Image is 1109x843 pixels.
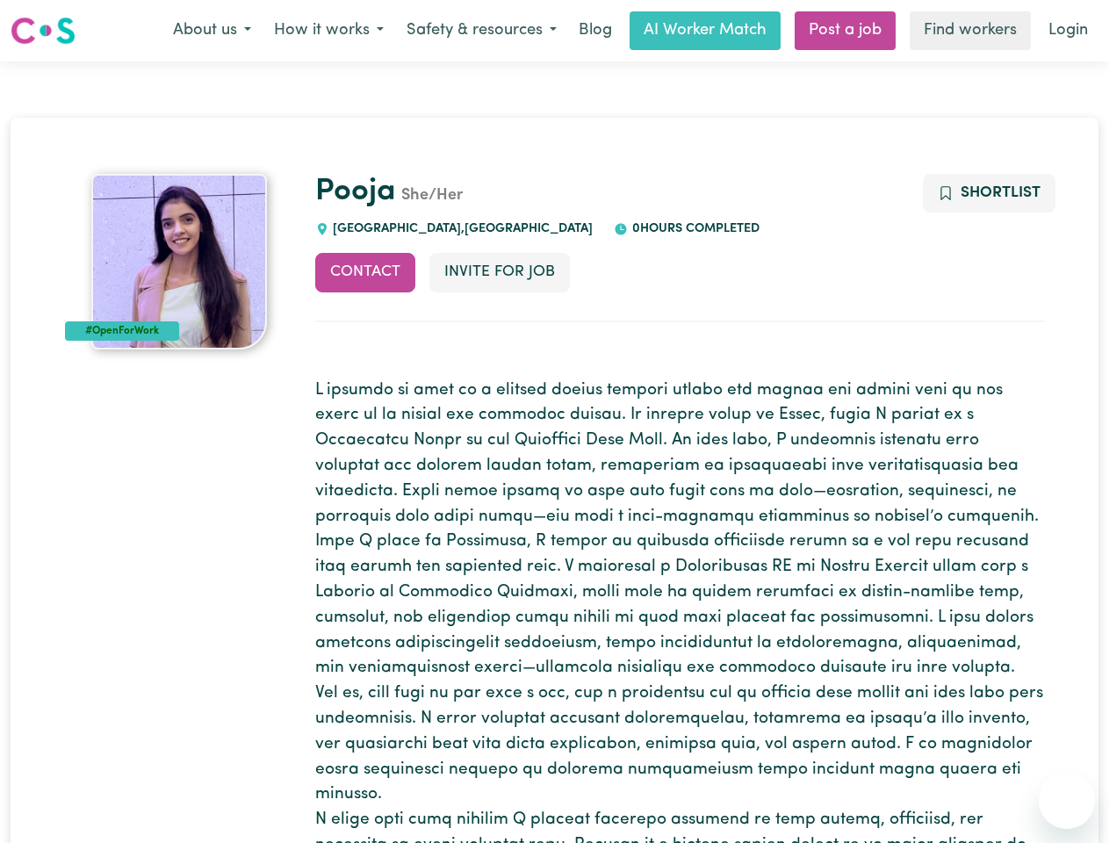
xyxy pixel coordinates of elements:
[961,185,1041,200] span: Shortlist
[329,222,594,235] span: [GEOGRAPHIC_DATA] , [GEOGRAPHIC_DATA]
[1038,11,1098,50] a: Login
[568,11,623,50] a: Blog
[65,174,294,349] a: Pooja's profile picture'#OpenForWork
[396,188,463,204] span: She/Her
[628,222,760,235] span: 0 hours completed
[162,12,263,49] button: About us
[315,177,396,207] a: Pooja
[11,11,76,51] a: Careseekers logo
[1039,773,1095,829] iframe: Button to launch messaging window
[795,11,896,50] a: Post a job
[910,11,1031,50] a: Find workers
[11,15,76,47] img: Careseekers logo
[429,253,570,292] button: Invite for Job
[91,174,267,349] img: Pooja
[315,253,415,292] button: Contact
[630,11,781,50] a: AI Worker Match
[395,12,568,49] button: Safety & resources
[923,174,1055,213] button: Add to shortlist
[65,321,180,341] div: #OpenForWork
[263,12,395,49] button: How it works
